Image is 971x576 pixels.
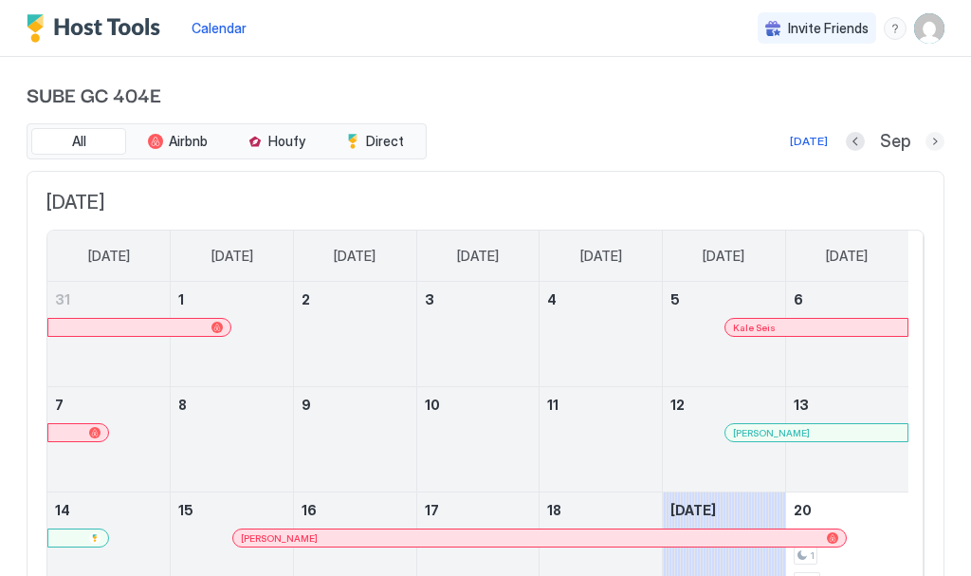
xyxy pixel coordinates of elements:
[241,532,838,545] div: [PERSON_NAME]
[72,133,86,150] span: All
[27,80,944,108] span: SUBE GC 404E
[334,248,376,265] span: [DATE]
[302,502,317,518] span: 16
[826,248,868,265] span: [DATE]
[171,387,294,492] td: September 8, 2025
[457,248,499,265] span: [DATE]
[46,191,925,214] span: [DATE]
[540,282,662,317] a: September 4, 2025
[663,387,785,422] a: September 12, 2025
[130,128,225,155] button: Airbnb
[169,133,208,150] span: Airbnb
[171,387,293,422] a: September 8, 2025
[416,387,540,492] td: September 10, 2025
[914,13,944,44] div: User profile
[294,492,416,528] a: September 16, 2025
[315,231,394,282] a: Tuesday
[540,387,663,492] td: September 11, 2025
[211,248,253,265] span: [DATE]
[178,502,193,518] span: 15
[425,502,439,518] span: 17
[294,282,416,317] a: September 2, 2025
[670,291,680,307] span: 5
[27,123,427,159] div: tab-group
[786,387,908,422] a: September 13, 2025
[561,231,641,282] a: Thursday
[580,248,622,265] span: [DATE]
[540,492,662,528] a: September 18, 2025
[846,132,865,151] button: Previous month
[733,322,776,334] span: Kale Seis
[417,387,540,422] a: September 10, 2025
[366,133,404,150] span: Direct
[663,387,786,492] td: September 12, 2025
[294,387,416,422] a: September 9, 2025
[794,502,812,518] span: 20
[438,231,518,282] a: Wednesday
[884,17,907,40] div: menu
[327,128,422,155] button: Direct
[785,282,908,387] td: September 6, 2025
[786,282,908,317] a: September 6, 2025
[417,282,540,317] a: September 3, 2025
[293,282,416,387] td: September 2, 2025
[670,502,716,518] span: [DATE]
[171,282,293,317] a: September 1, 2025
[733,322,900,334] div: Kale Seis
[178,397,187,413] span: 8
[810,549,815,562] span: 1
[547,397,559,413] span: 11
[47,387,170,422] a: September 7, 2025
[733,427,810,439] span: [PERSON_NAME]
[880,131,910,153] span: Sep
[788,20,869,37] span: Invite Friends
[293,387,416,492] td: September 9, 2025
[540,387,662,422] a: September 11, 2025
[192,20,247,36] span: Calendar
[684,231,763,282] a: Friday
[69,231,149,282] a: Sunday
[241,532,318,545] span: [PERSON_NAME]
[547,502,561,518] span: 18
[670,397,685,413] span: 12
[171,282,294,387] td: September 1, 2025
[178,291,184,307] span: 1
[171,492,293,528] a: September 15, 2025
[31,128,126,155] button: All
[47,282,170,317] a: August 31, 2025
[27,14,169,43] a: Host Tools Logo
[192,231,272,282] a: Monday
[47,282,171,387] td: August 31, 2025
[302,397,311,413] span: 9
[416,282,540,387] td: September 3, 2025
[794,291,803,307] span: 6
[302,291,310,307] span: 2
[425,397,440,413] span: 10
[229,128,323,155] button: Houfy
[925,132,944,151] button: Next month
[540,282,663,387] td: September 4, 2025
[733,427,900,439] div: [PERSON_NAME]
[55,397,64,413] span: 7
[790,133,828,150] div: [DATE]
[88,248,130,265] span: [DATE]
[47,387,171,492] td: September 7, 2025
[785,387,908,492] td: September 13, 2025
[663,282,786,387] td: September 5, 2025
[663,492,785,528] a: September 19, 2025
[787,130,831,153] button: [DATE]
[425,291,434,307] span: 3
[807,231,887,282] a: Saturday
[268,133,305,150] span: Houfy
[55,502,70,518] span: 14
[794,397,809,413] span: 13
[55,291,70,307] span: 31
[192,18,247,38] a: Calendar
[786,492,908,528] a: September 20, 2025
[703,248,744,265] span: [DATE]
[547,291,557,307] span: 4
[417,492,540,528] a: September 17, 2025
[47,492,170,528] a: September 14, 2025
[663,282,785,317] a: September 5, 2025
